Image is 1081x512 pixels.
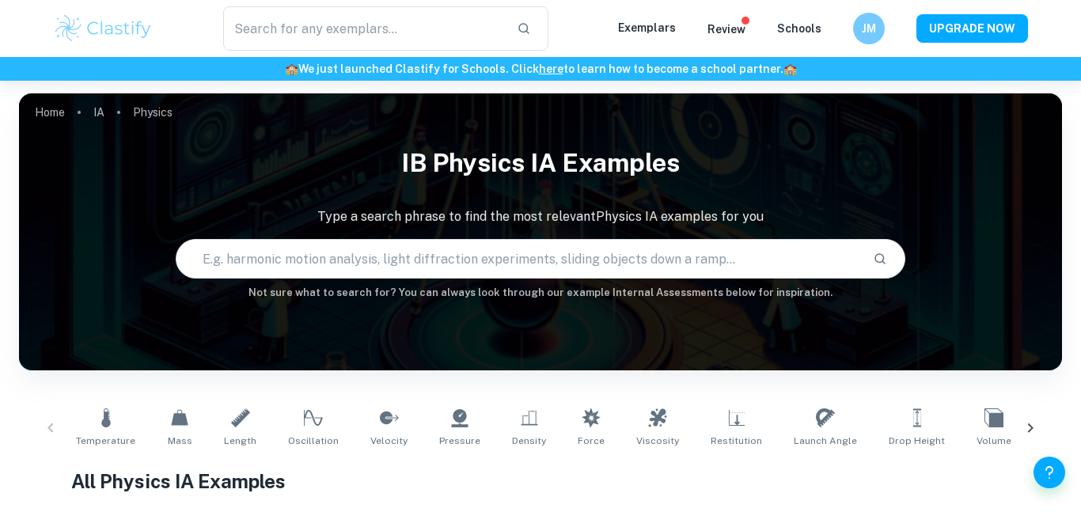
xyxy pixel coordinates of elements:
p: Type a search phrase to find the most relevant Physics IA examples for you [19,207,1062,226]
button: UPGRADE NOW [916,14,1028,43]
h1: IB Physics IA examples [19,138,1062,188]
a: here [539,63,563,75]
span: Length [224,434,256,448]
span: 🏫 [783,63,797,75]
h6: JM [860,20,878,37]
span: Oscillation [288,434,339,448]
img: Clastify logo [53,13,154,44]
span: Force [578,434,605,448]
a: Schools [777,22,821,35]
button: JM [853,13,885,44]
h6: We just launched Clastify for Schools. Click to learn how to become a school partner. [3,60,1078,78]
input: E.g. harmonic motion analysis, light diffraction experiments, sliding objects down a ramp... [176,237,861,281]
h1: All Physics IA Examples [71,467,1010,495]
input: Search for any exemplars... [223,6,504,51]
span: Pressure [439,434,480,448]
a: Home [35,101,65,123]
span: Density [512,434,546,448]
span: Volume [977,434,1011,448]
span: Velocity [370,434,408,448]
span: Viscosity [636,434,679,448]
p: Physics [133,104,173,121]
span: Temperature [76,434,135,448]
h6: Not sure what to search for? You can always look through our example Internal Assessments below f... [19,285,1062,301]
p: Exemplars [618,19,676,36]
button: Help and Feedback [1034,457,1065,488]
button: Search [867,245,893,272]
span: Restitution [711,434,762,448]
span: Drop Height [889,434,945,448]
p: Review [707,21,745,38]
span: 🏫 [285,63,298,75]
a: IA [93,101,104,123]
span: Launch Angle [794,434,857,448]
span: Mass [168,434,192,448]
